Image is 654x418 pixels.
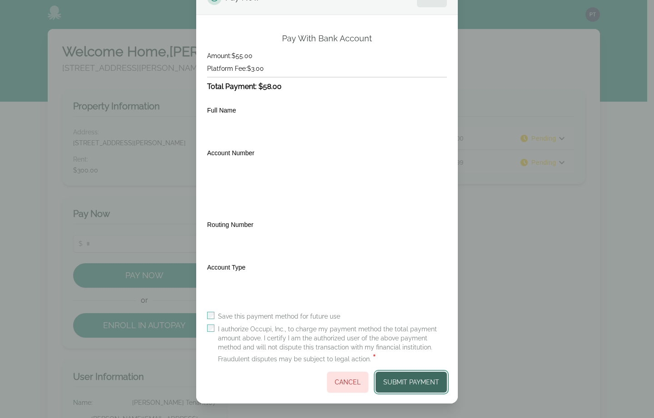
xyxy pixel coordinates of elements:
[218,325,447,364] label: I authorize Occupi, Inc., to charge my payment method the total payment amount above. I certify I...
[327,372,368,393] button: Cancel
[207,107,236,114] label: Full Name
[218,312,340,321] label: Save this payment method for future use
[207,221,253,228] label: Routing Number
[207,264,246,271] label: Account Type
[376,372,447,393] button: Submit Payment
[282,33,372,44] h2: Pay With Bank Account
[207,81,447,92] h3: Total Payment: $58.00
[207,64,447,73] h4: Platform Fee: $3.00
[207,149,254,157] label: Account Number
[207,51,447,60] h4: Amount: $55.00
